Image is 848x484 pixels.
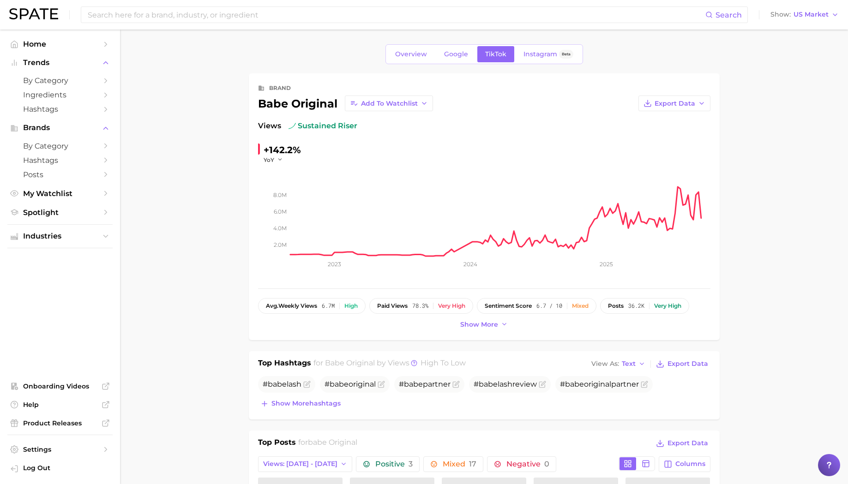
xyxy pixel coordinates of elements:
span: 6.7 / 10 [536,303,562,309]
span: Export Data [668,360,708,368]
span: Brands [23,124,97,132]
tspan: 2023 [328,261,341,268]
span: Settings [23,445,97,454]
button: ShowUS Market [768,9,841,21]
span: original [584,380,611,388]
a: Overview [387,46,435,62]
a: My Watchlist [7,186,113,201]
button: YoY [264,156,283,164]
button: Flag as miscategorized or irrelevant [378,381,385,388]
button: Add to Watchlist [345,96,433,111]
span: # lashreview [474,380,537,388]
span: 78.3% [412,303,428,309]
input: Search here for a brand, industry, or ingredient [87,7,705,23]
span: high to low [421,359,466,367]
span: babe [404,380,423,388]
a: Hashtags [7,153,113,167]
span: # partner [560,380,639,388]
span: Industries [23,232,97,240]
h2: for by Views [313,358,466,370]
span: # partner [399,380,451,388]
span: Views: [DATE] - [DATE] [263,460,337,468]
button: paid views78.3%Very high [369,298,473,314]
span: weekly views [266,303,317,309]
span: Columns [675,460,705,468]
div: Mixed [572,303,589,309]
span: Hashtags [23,105,97,114]
tspan: 2025 [599,261,613,268]
button: Export Data [654,437,710,450]
button: View AsText [589,358,648,370]
a: by Category [7,73,113,88]
span: Positive [375,460,413,468]
span: 17 [469,460,476,468]
span: 36.2k [628,303,644,309]
h2: for [298,437,357,451]
span: Onboarding Videos [23,382,97,390]
a: Google [436,46,476,62]
a: Hashtags [7,102,113,116]
span: Overview [395,50,427,58]
span: sustained riser [289,120,357,131]
a: Posts [7,167,113,182]
span: Add to Watchlist [361,100,418,108]
span: Negative [506,460,549,468]
h1: Top Hashtags [258,358,311,370]
a: InstagramBeta [516,46,581,62]
span: Instagram [523,50,557,58]
button: Brands [7,121,113,135]
div: babe original [258,96,433,111]
span: Export Data [655,100,695,108]
span: US Market [794,12,829,17]
button: Flag as miscategorized or irrelevant [539,381,546,388]
div: Very high [438,303,465,309]
button: Export Data [638,96,710,111]
span: posts [608,303,624,309]
tspan: 8.0m [273,191,287,198]
tspan: 6.0m [274,208,287,215]
span: Export Data [668,439,708,447]
button: Columns [659,456,710,472]
a: Ingredients [7,88,113,102]
a: Help [7,398,113,412]
span: Text [622,361,636,366]
a: by Category [7,139,113,153]
span: Log Out [23,464,105,472]
span: babe original [308,438,357,447]
span: Show more [460,321,498,329]
span: sentiment score [485,303,532,309]
span: paid views [377,303,408,309]
button: Show morehashtags [258,397,343,410]
tspan: 2024 [463,261,477,268]
img: SPATE [9,8,58,19]
a: Home [7,37,113,51]
span: Show [770,12,791,17]
a: Settings [7,442,113,456]
button: Export Data [654,358,710,370]
span: babe [565,380,584,388]
span: Google [444,50,468,58]
button: Show more [458,318,511,331]
span: Beta [562,50,571,58]
div: High [344,303,358,309]
span: by Category [23,142,97,150]
span: # [325,380,376,388]
span: Help [23,400,97,409]
span: babe [330,380,349,388]
button: Flag as miscategorized or irrelevant [452,381,460,388]
span: Hashtags [23,156,97,165]
span: Views [258,120,281,131]
button: Views: [DATE] - [DATE] [258,456,353,472]
span: Home [23,40,97,48]
div: +142.2% [264,143,301,157]
span: by Category [23,76,97,85]
span: Show more hashtags [271,400,341,407]
span: 6.7m [322,303,335,309]
div: brand [269,83,291,94]
div: Very high [654,303,681,309]
tspan: 4.0m [273,225,287,232]
a: Onboarding Videos [7,379,113,393]
a: Spotlight [7,205,113,220]
span: Posts [23,170,97,179]
abbr: average [266,302,278,309]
